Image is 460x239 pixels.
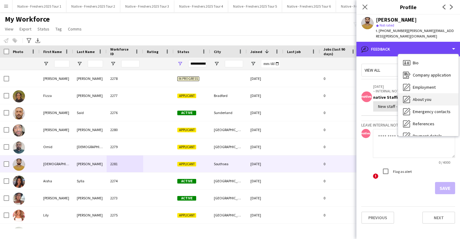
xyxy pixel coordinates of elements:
[17,25,34,33] a: Export
[376,28,454,38] span: | [PERSON_NAME][EMAIL_ADDRESS][PERSON_NAME][DOMAIN_NAME]
[177,77,199,81] span: In progress
[373,95,455,100] div: native Staffing
[376,28,408,33] span: t. [PHONE_NUMBER]
[413,121,434,127] span: References
[398,93,458,105] div: About you
[55,26,62,32] span: Tag
[356,3,460,11] h3: Profile
[247,70,283,87] div: [DATE]
[120,0,174,12] button: Native - Freshers 2025 Tour 3
[73,190,107,206] div: [PERSON_NAME]
[34,37,41,44] app-action-btn: Export XLSX
[287,49,301,54] span: Last job
[177,145,196,149] span: Applicant
[282,0,336,12] button: Native - Freshers 2025 Tour 6
[40,138,73,155] div: Omid
[37,26,49,32] span: Status
[13,176,25,188] img: Aisha Sylla
[40,70,73,87] div: [PERSON_NAME]
[40,121,73,138] div: [PERSON_NAME]
[320,173,359,189] div: 0
[336,0,390,12] button: Native - Freshers 2025 Tour 7
[413,84,436,90] span: Employment
[320,70,359,87] div: 0
[177,49,189,54] span: Status
[177,162,196,166] span: Applicant
[320,138,359,155] div: 0
[378,104,450,109] div: New staff - Recommendation from Amit.
[247,87,283,104] div: [DATE]
[398,81,458,93] div: Employment
[247,207,283,223] div: [DATE]
[320,121,359,138] div: 0
[40,155,73,172] div: [DEMOGRAPHIC_DATA]
[361,122,455,128] h3: Leave internal note
[361,212,394,224] button: Previous
[376,17,417,23] div: [PERSON_NAME]
[210,104,247,121] div: Sunderland
[210,87,247,104] div: Bradford
[250,61,256,66] button: Open Filter Menu
[356,42,460,56] div: Feedback
[40,207,73,223] div: Lily
[247,138,283,155] div: [DATE]
[110,47,132,56] span: Workforce ID
[107,121,143,138] div: 2280
[12,0,66,12] button: Native - Freshers 2025 Tour 1
[13,159,25,171] img: Vaibhav Bramhe
[324,47,349,56] span: Jobs (last 90 days)
[107,190,143,206] div: 2273
[73,121,107,138] div: [PERSON_NAME]
[13,49,23,54] span: Photo
[107,104,143,121] div: 2276
[373,84,431,89] p: [DATE]
[68,26,82,32] span: Comms
[73,138,107,155] div: [DEMOGRAPHIC_DATA]
[40,104,73,121] div: [PERSON_NAME]
[66,0,120,12] button: Native - Freshers 2025 Tour 2
[73,155,107,172] div: [PERSON_NAME]
[77,49,95,54] span: Last Name
[40,87,73,104] div: Fizza
[13,210,25,222] img: Lily Harris
[398,105,458,118] div: Emergency contacts
[40,190,73,206] div: [PERSON_NAME]
[261,60,280,67] input: Joined Filter Input
[147,49,158,54] span: Rating
[13,124,25,137] img: Jay Singh
[380,23,394,27] span: Not rated
[413,109,451,114] span: Emergency contacts
[25,37,33,44] app-action-btn: Advanced filters
[247,155,283,172] div: [DATE]
[398,69,458,81] div: Company application
[2,25,16,33] a: View
[422,212,455,224] button: Next
[43,61,49,66] button: Open Filter Menu
[320,104,359,121] div: 0
[174,0,228,12] button: Native - Freshers 2025 Tour 4
[54,60,69,67] input: First Name Filter Input
[373,173,378,179] span: !
[247,121,283,138] div: [DATE]
[107,70,143,87] div: 2278
[434,160,455,165] span: 0 / 4000
[247,104,283,121] div: [DATE]
[373,89,431,93] p: – INTERNAL NOTE
[398,130,458,142] div: Payment details
[320,207,359,223] div: 0
[365,67,380,73] span: View all
[5,15,50,24] span: My Workforce
[392,169,412,174] label: Flag as alert
[107,87,143,104] div: 2277
[73,104,107,121] div: Said
[19,26,31,32] span: Export
[107,155,143,172] div: 2281
[247,190,283,206] div: [DATE]
[320,190,359,206] div: 0
[413,72,451,78] span: Company application
[53,25,64,33] a: Tag
[320,155,359,172] div: 0
[247,173,283,189] div: [DATE]
[413,97,431,102] span: About you
[398,57,458,69] div: Bio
